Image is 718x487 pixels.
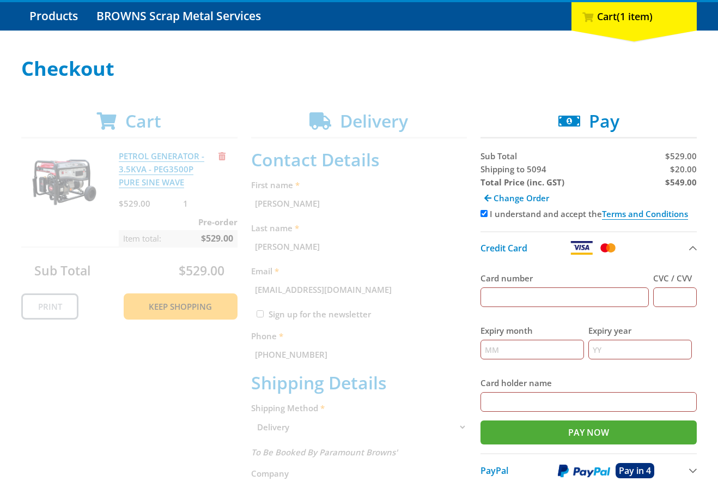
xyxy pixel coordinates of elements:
[602,208,688,220] a: Terms and Conditions
[588,340,692,359] input: YY
[490,208,688,220] label: I understand and accept the
[480,453,697,487] button: PayPal Pay in 4
[480,151,517,161] span: Sub Total
[588,324,692,337] label: Expiry year
[88,2,269,31] a: Go to the BROWNS Scrap Metal Services page
[619,465,651,477] span: Pay in 4
[480,210,488,217] input: Please accept the terms and conditions.
[480,376,697,389] label: Card holder name
[665,151,697,161] span: $529.00
[480,340,584,359] input: MM
[570,241,594,255] img: Visa
[480,420,697,444] input: Pay Now
[670,164,697,175] span: $20.00
[494,193,549,203] span: Change Order
[571,2,697,31] div: Cart
[589,109,619,133] span: Pay
[558,464,610,478] img: PayPal
[480,272,649,285] label: Card number
[480,164,546,175] span: Shipping to 5094
[617,10,653,23] span: (1 item)
[21,2,86,31] a: Go to the Products page
[21,58,697,80] h1: Checkout
[480,189,553,207] a: Change Order
[480,231,697,263] button: Credit Card
[653,272,697,285] label: CVC / CVV
[480,465,508,477] span: PayPal
[480,242,527,254] span: Credit Card
[598,241,617,255] img: Mastercard
[480,324,584,337] label: Expiry month
[480,177,564,188] strong: Total Price (inc. GST)
[665,177,697,188] strong: $549.00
